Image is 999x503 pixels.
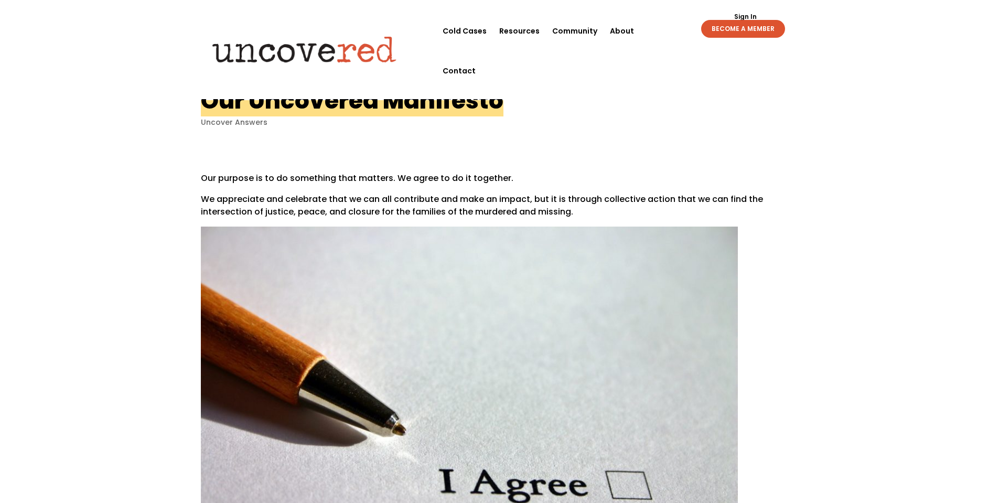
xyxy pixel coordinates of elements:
[701,20,785,38] a: BECOME A MEMBER
[201,117,267,127] a: Uncover Answers
[201,172,799,193] p: Our purpose is to do something that matters. We agree to do it together.
[443,11,487,51] a: Cold Cases
[610,11,634,51] a: About
[443,51,476,91] a: Contact
[203,29,405,70] img: Uncovered logo
[201,193,799,227] p: We appreciate and celebrate that we can all contribute and make an impact, but it is through coll...
[201,84,503,116] h1: Our Uncovered Manifesto
[728,14,762,20] a: Sign In
[499,11,540,51] a: Resources
[552,11,597,51] a: Community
